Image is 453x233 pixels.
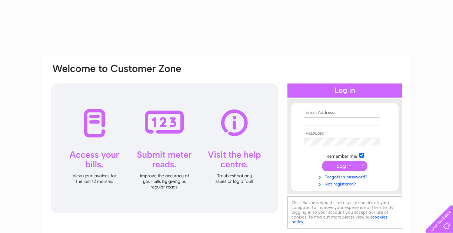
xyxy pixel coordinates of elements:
[322,161,367,171] input: Submit
[302,110,388,115] th: Email Address:
[287,196,402,229] div: Clear Business would like to place cookies on your computer to improve your experience of the sit...
[304,173,388,180] a: Forgotten password?
[292,214,387,224] a: cookies policy
[304,180,388,187] a: Not registered?
[302,152,388,159] td: Remember me?
[302,131,388,136] th: Password:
